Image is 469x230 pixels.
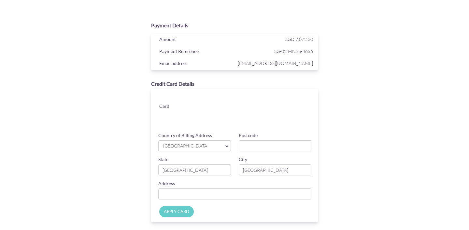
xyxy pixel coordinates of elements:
[236,47,313,55] span: SG-024-IN25-4656
[158,156,168,163] label: State
[158,180,175,187] label: Address
[151,22,318,29] div: Payment Details
[158,140,231,151] a: [GEOGRAPHIC_DATA]
[158,132,212,139] label: Country of Billing Address
[285,36,313,42] span: SGD 7,072.30
[239,132,258,139] label: Postcode
[236,59,313,67] span: [EMAIL_ADDRESS][DOMAIN_NAME]
[154,59,236,69] div: Email address
[159,206,194,217] input: APPLY CARD
[154,35,236,45] div: Amount
[239,156,247,163] label: City
[154,102,195,112] div: Card
[200,110,256,121] iframe: Secure card expiration date input frame
[256,110,312,121] iframe: Secure card security code input frame
[200,96,312,107] iframe: Secure card number input frame
[163,143,220,149] span: [GEOGRAPHIC_DATA]
[154,47,236,57] div: Payment Reference
[151,80,318,88] div: Credit Card Details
